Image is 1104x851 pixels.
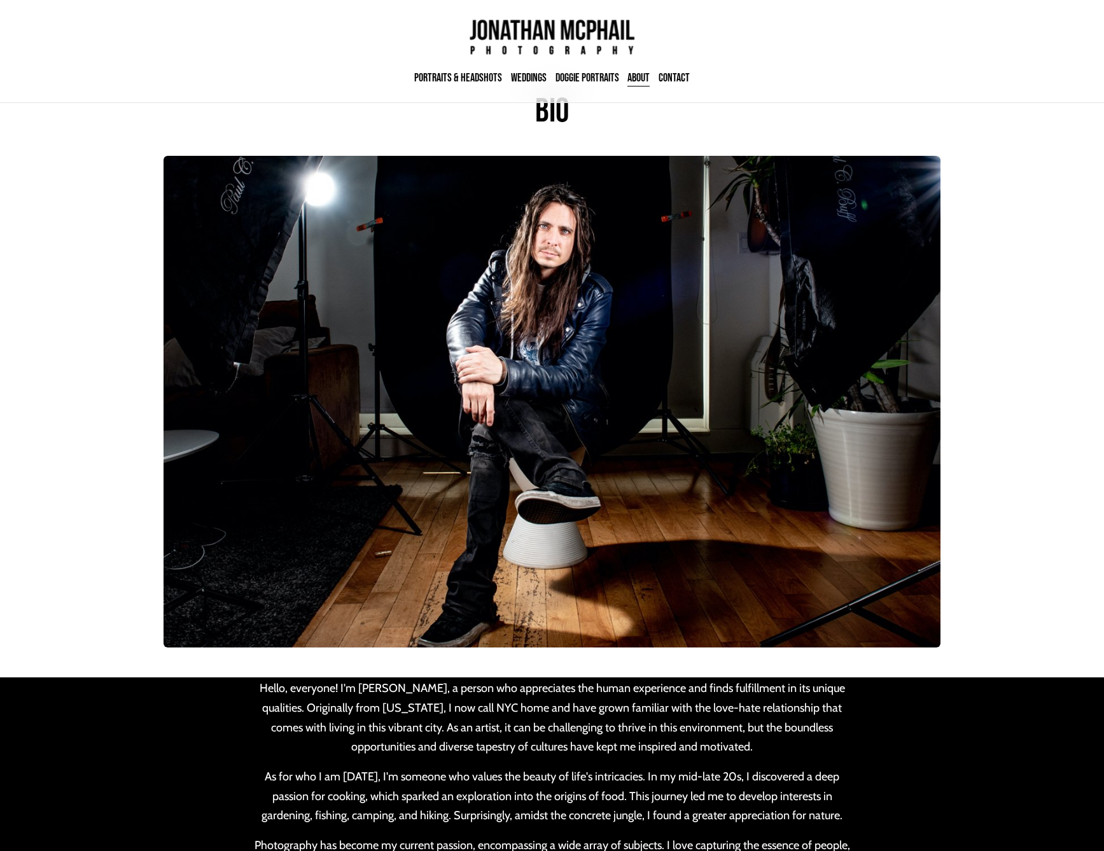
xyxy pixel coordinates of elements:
[414,68,502,88] span: Portraits & Headshots
[659,68,690,88] span: Contact
[251,767,853,826] p: As for who I am [DATE], I'm someone who values the beauty of life's intricacies. In my mid-late 2...
[414,67,502,88] a: folder dropdown
[555,67,619,88] a: folder dropdown
[627,67,650,88] a: folder dropdown
[379,89,725,130] h2: bio
[511,68,547,88] span: Weddings
[555,68,619,88] span: Doggie Portraits
[627,68,650,88] span: About
[441,15,664,59] img: Jonathan McPhail Photography
[659,67,690,88] a: folder dropdown
[251,679,853,757] p: Hello, everyone! I'm [PERSON_NAME], a person who appreciates the human experience and finds fulfi...
[511,67,547,88] a: folder dropdown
